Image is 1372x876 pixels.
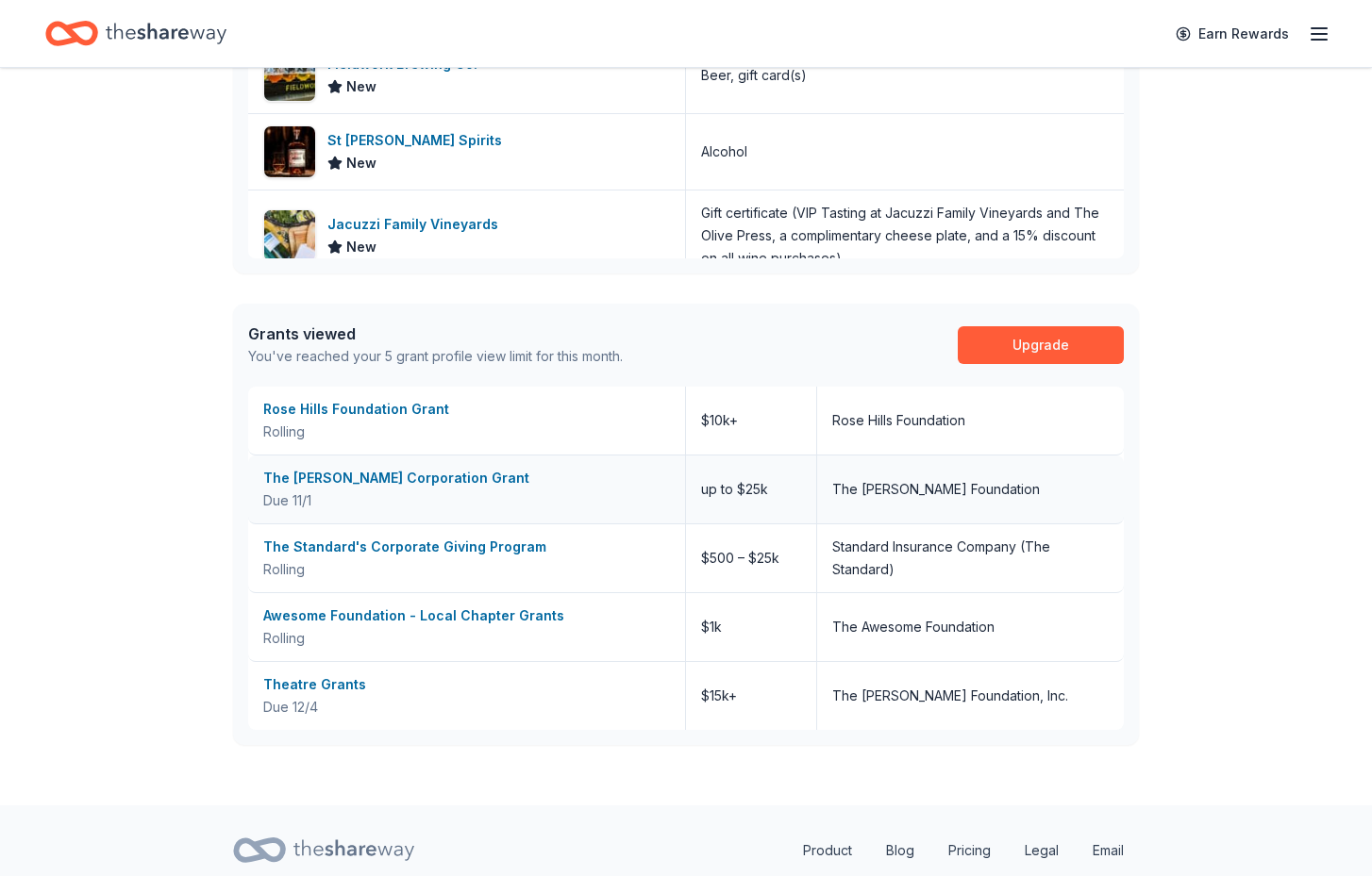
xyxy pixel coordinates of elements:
[263,536,670,558] div: The Standard's Corporate Giving Program
[1164,17,1300,51] a: Earn Rewards
[701,202,1109,270] div: Gift certificate (VIP Tasting at Jacuzzi Family Vineyards and The Olive Press, a complimentary ch...
[701,140,747,163] div: Alcohol
[1078,832,1139,869] a: Email
[45,11,226,56] a: Home
[832,536,1109,581] div: Standard Insurance Company (The Standard)
[686,455,817,523] div: up to $25k
[832,685,1068,707] div: The [PERSON_NAME] Foundation, Inc.
[832,616,995,638] div: The Awesome Foundation
[346,75,376,98] span: New
[933,832,1006,869] a: Pricing
[958,326,1124,364] a: Upgrade
[264,210,315,261] img: Image for Jacuzzi Family Vineyards
[248,322,623,345] div: Grants viewed
[263,421,670,443] div: Rolling
[788,832,1139,869] nav: quick links
[686,662,817,730] div: $15k+
[263,627,670,650] div: Rolling
[263,673,670,696] div: Theatre Grants
[346,236,376,258] span: New
[871,832,929,869] a: Blog
[327,213,506,236] div: Jacuzzi Family Vineyards
[686,593,817,661] div: $1k
[1010,832,1074,869] a: Legal
[686,524,817,592] div: $500 – $25k
[263,696,670,719] div: Due 12/4
[264,50,315,101] img: Image for Fieldwork Brewing Co.
[263,467,670,489] div: The [PERSON_NAME] Corporation Grant
[264,126,315,177] img: Image for St George Spirits
[263,489,670,512] div: Due 11/1
[263,398,670,421] div: Rose Hills Foundation Grant
[788,832,867,869] a: Product
[832,478,1040,501] div: The [PERSON_NAME] Foundation
[327,129,510,152] div: St [PERSON_NAME] Spirits
[263,558,670,581] div: Rolling
[832,409,965,432] div: Rose Hills Foundation
[248,345,623,368] div: You've reached your 5 grant profile view limit for this month.
[263,604,670,627] div: Awesome Foundation - Local Chapter Grants
[701,64,807,87] div: Beer, gift card(s)
[686,387,817,455] div: $10k+
[346,152,376,174] span: New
